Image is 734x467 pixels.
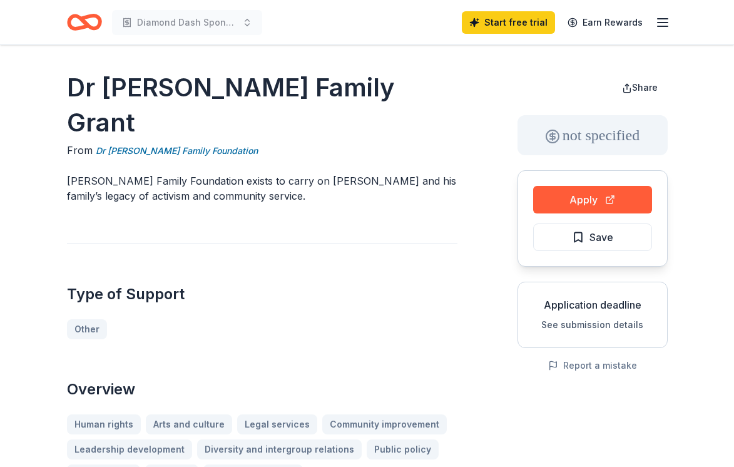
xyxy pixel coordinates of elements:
[517,115,668,155] div: not specified
[96,143,258,158] a: Dr [PERSON_NAME] Family Foundation
[67,284,457,304] h2: Type of Support
[541,317,643,332] button: See submission details
[67,319,107,339] a: Other
[533,223,652,251] button: Save
[533,186,652,213] button: Apply
[67,8,102,37] a: Home
[67,143,457,158] div: From
[137,15,237,30] span: Diamond Dash Sponsorship
[67,70,457,140] h1: Dr [PERSON_NAME] Family Grant
[548,358,637,373] button: Report a mistake
[67,379,457,399] h2: Overview
[67,173,457,203] p: [PERSON_NAME] Family Foundation exists to carry on [PERSON_NAME] and his family’s legacy of activ...
[112,10,262,35] button: Diamond Dash Sponsorship
[528,297,657,312] div: Application deadline
[632,82,658,93] span: Share
[612,75,668,100] button: Share
[462,11,555,34] a: Start free trial
[589,229,613,245] span: Save
[560,11,650,34] a: Earn Rewards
